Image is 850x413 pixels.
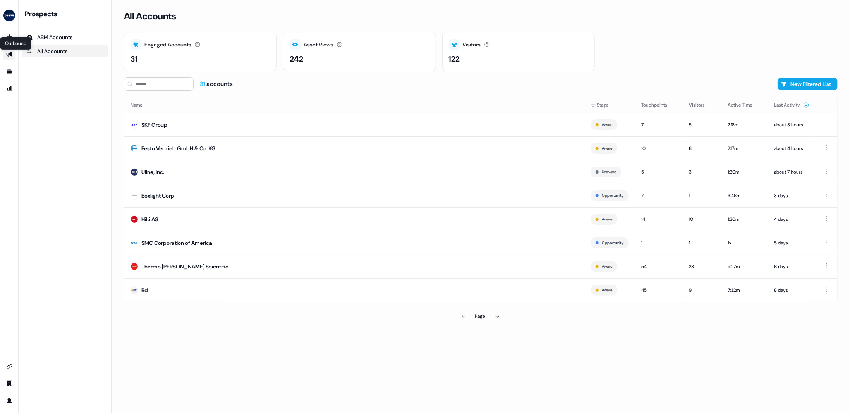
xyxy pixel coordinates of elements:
[689,168,715,176] div: 3
[141,286,148,294] div: Bd
[200,80,233,88] div: accounts
[689,145,715,152] div: 8
[774,121,809,129] div: about 3 hours
[22,45,108,57] a: All accounts
[304,41,333,49] div: Asset Views
[641,168,677,176] div: 5
[689,286,715,294] div: 9
[26,33,103,41] div: ABM Accounts
[641,286,677,294] div: 45
[3,82,15,95] a: Go to attribution
[641,192,677,200] div: 7
[774,263,809,270] div: 6 days
[475,312,486,320] div: Page 1
[774,145,809,152] div: about 4 hours
[689,192,715,200] div: 1
[141,168,164,176] div: Uline, Inc.
[141,145,216,152] div: Festo Vertrieb GmbH & Co. KG
[641,98,677,112] button: Touchpoints
[774,168,809,176] div: about 7 hours
[141,239,212,247] div: SMC Corporation of America
[3,394,15,407] a: Go to profile
[641,145,677,152] div: 10
[602,121,612,128] button: Aware
[3,360,15,373] a: Go to integrations
[144,41,191,49] div: Engaged Accounts
[463,41,481,49] div: Visitors
[641,215,677,223] div: 14
[602,145,612,152] button: Aware
[124,10,176,22] h3: All Accounts
[141,121,167,129] div: SKF Group
[3,65,15,77] a: Go to templates
[774,98,809,112] button: Last Activity
[778,78,838,90] button: New Filtered List
[774,215,809,223] div: 4 days
[131,53,137,65] div: 31
[774,286,809,294] div: 8 days
[728,145,762,152] div: 2:17m
[774,239,809,247] div: 5 days
[689,121,715,129] div: 5
[641,239,677,247] div: 1
[200,80,206,88] span: 31
[728,192,762,200] div: 3:46m
[728,215,762,223] div: 1:30m
[290,53,303,65] div: 242
[141,215,159,223] div: Hilti AG
[728,98,762,112] button: Active Time
[689,239,715,247] div: 1
[591,101,629,109] div: Stage
[689,215,715,223] div: 10
[641,121,677,129] div: 7
[602,192,624,199] button: Opportunity
[641,263,677,270] div: 54
[22,31,108,43] a: ABM Accounts
[3,48,15,60] a: Go to outbound experience
[728,239,762,247] div: 1s
[728,286,762,294] div: 7:32m
[689,98,714,112] button: Visitors
[26,47,103,55] div: All Accounts
[449,53,460,65] div: 122
[689,263,715,270] div: 23
[602,169,616,176] button: Unaware
[25,9,108,19] div: Prospects
[3,377,15,390] a: Go to team
[141,263,228,270] div: Thermo [PERSON_NAME] Scientific
[3,31,15,43] a: Go to prospects
[602,287,612,294] button: Aware
[602,263,612,270] button: Aware
[774,192,809,200] div: 3 days
[124,97,584,113] th: Name
[728,168,762,176] div: 1:30m
[602,216,612,223] button: Aware
[602,239,624,246] button: Opportunity
[728,263,762,270] div: 9:27m
[141,192,174,200] div: Boxlight Corp
[728,121,762,129] div: 2:18m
